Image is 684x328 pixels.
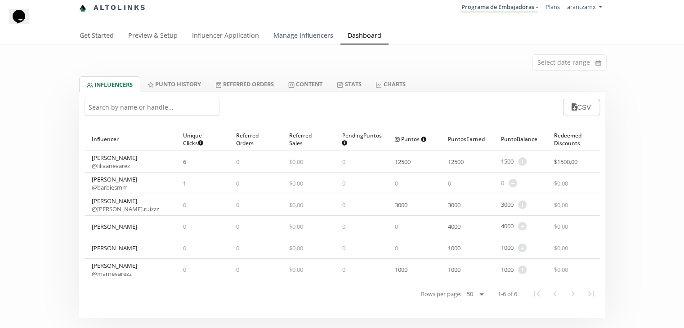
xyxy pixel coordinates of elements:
span: 0 [448,179,451,187]
div: Puntos Earned [448,128,487,151]
span: Pending Puntos [342,132,381,147]
span: 6 [183,158,186,166]
span: 0 [342,266,345,274]
span: 0 [342,222,345,230]
a: Programa de Embajadoras [461,3,538,13]
span: 0 [183,266,186,274]
a: Punto HISTORY [140,76,208,92]
div: Redeemed Discounts [554,128,593,151]
span: 0 [395,244,398,252]
span: 0 [236,201,239,209]
button: First Page [528,285,546,303]
div: [PERSON_NAME] [92,197,159,213]
a: @liliaanevarez [92,162,130,170]
span: 3000 [395,201,407,209]
span: 0 [395,179,398,187]
button: Last Page [582,285,600,303]
span: $ 0,00 [289,179,303,187]
div: [PERSON_NAME] [92,222,137,230]
a: @marnevarezz [92,270,132,278]
span: 1500 [501,157,514,166]
div: [PERSON_NAME] [92,244,137,252]
span: 0 [236,266,239,274]
span: $ 0,00 [554,222,568,230]
a: Influencer Application [185,27,266,45]
span: + [509,179,517,187]
a: @[PERSON_NAME].ruizzz [92,205,159,213]
div: Punto Balance [501,128,540,151]
span: 1000 [501,244,514,252]
span: 1000 [448,244,460,252]
span: 0 [342,244,345,252]
span: $ 0,00 [289,244,303,252]
span: 0 [236,158,239,166]
span: 4000 [501,222,514,230]
span: Rows per page: [421,290,461,298]
span: 0 [236,244,239,252]
span: 1000 [501,266,514,274]
a: Plans [545,3,560,11]
a: @barbiesmm [92,183,128,191]
span: $ 0,00 [289,266,303,274]
span: + [518,200,527,209]
div: [PERSON_NAME] [92,262,137,278]
span: 0 [236,179,239,187]
a: Preview & Setup [121,27,185,45]
span: $ 0,00 [554,201,568,209]
span: + [518,157,527,166]
div: Influencer [92,128,169,151]
span: 0 [342,179,345,187]
img: favicon-32x32.png [79,4,86,12]
span: + [518,266,527,274]
div: [PERSON_NAME] [92,175,137,191]
span: $ 0,00 [289,222,303,230]
a: Content [281,76,330,92]
span: + [518,244,527,252]
span: arantzamx [567,3,596,11]
a: INFLUENCERS [79,76,140,92]
span: $ 0,00 [554,266,568,274]
button: Previous Page [546,285,564,303]
iframe: chat widget [9,9,38,36]
span: $ 0,00 [554,244,568,252]
span: 1000 [448,266,460,274]
span: 3000 [501,200,514,209]
a: Referred Orders [208,76,281,92]
svg: calendar [595,58,601,67]
span: $ 0,00 [289,201,303,209]
a: Get Started [72,27,121,45]
span: $ 0,00 [554,179,568,187]
a: CHARTS [368,76,412,92]
a: Stats [330,76,368,92]
span: 4000 [448,222,460,230]
span: Unique Clicks [183,132,215,147]
span: 1000 [395,266,407,274]
span: + [518,222,527,230]
a: arantzamx [567,3,601,13]
button: CSV [563,99,599,115]
div: Referred Orders [236,128,275,151]
span: Puntos [395,135,426,143]
span: 0 [183,201,186,209]
div: Referred Sales [289,128,328,151]
a: Altolinks [79,0,147,15]
span: 0 [342,158,345,166]
span: 12500 [395,158,411,166]
span: $ 1500,00 [554,158,577,166]
a: Manage Influencers [266,27,340,45]
input: Search by name or handle... [85,99,219,116]
a: Dashboard [340,27,389,45]
span: 0 [395,222,398,230]
button: Next Page [564,285,582,303]
span: 1 [183,179,186,187]
span: 0 [236,222,239,230]
select: Rows per page: [463,289,487,300]
span: $ 0,00 [289,158,303,166]
div: [PERSON_NAME] [92,154,137,170]
span: 0 [501,179,504,187]
span: 1-6 of 6 [498,290,517,298]
span: 0 [183,222,186,230]
span: 0 [183,244,186,252]
span: 12500 [448,158,464,166]
span: 0 [342,201,345,209]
